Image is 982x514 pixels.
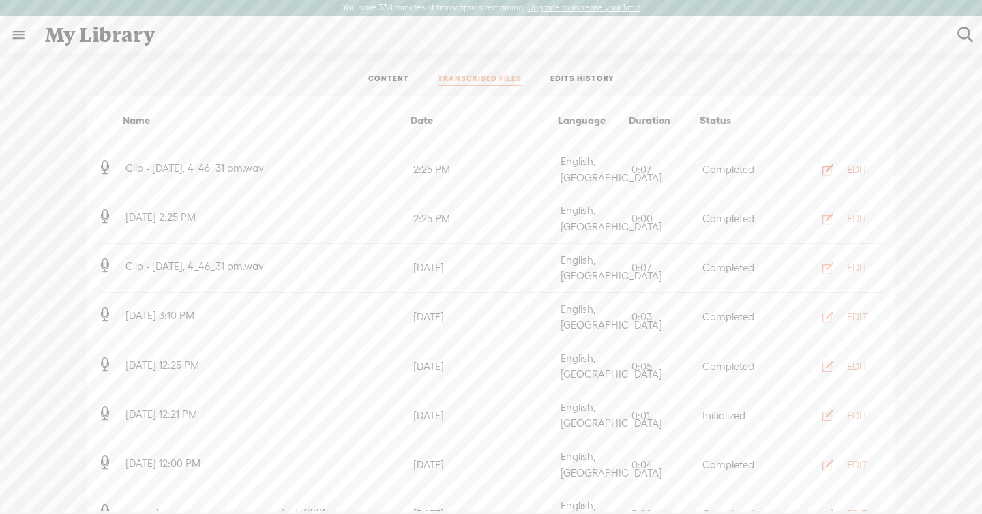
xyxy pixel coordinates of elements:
[123,408,200,420] span: [DATE] 12:21 PM
[700,162,771,178] div: Completed
[558,252,629,284] div: English, [GEOGRAPHIC_DATA]
[803,404,878,426] button: EDIT
[411,260,558,276] div: [DATE]
[123,457,203,469] span: [DATE] 12:00 PM
[123,359,202,371] span: [DATE] 12:25 PM
[558,449,629,481] div: English, [GEOGRAPHIC_DATA]
[700,457,771,473] div: Completed
[629,309,700,325] div: 0:03
[411,309,558,325] div: [DATE]
[700,359,771,375] div: Completed
[629,211,700,227] div: 0:00
[629,260,700,276] div: 0:07
[438,74,522,86] a: TRANSCRIBED FILES
[847,409,867,423] div: EDIT
[558,301,629,333] div: English, [GEOGRAPHIC_DATA]
[697,112,768,129] div: Status
[847,261,867,275] div: EDIT
[558,350,629,382] div: English, [GEOGRAPHIC_DATA]
[123,309,197,321] span: [DATE] 3:10 PM
[411,408,558,424] div: [DATE]
[558,153,629,185] div: English, [GEOGRAPHIC_DATA]
[411,162,558,178] div: 2:25 PM
[803,454,878,476] button: EDIT
[35,17,948,52] div: My Library
[803,355,878,377] button: EDIT
[700,211,771,227] div: Completed
[555,112,626,129] div: Language
[123,211,198,223] span: [DATE] 2:25 PM
[803,257,878,279] button: EDIT
[847,163,867,177] div: EDIT
[629,162,700,178] div: 0:07
[629,408,700,424] div: 0:01
[411,457,558,473] div: [DATE]
[626,112,697,129] div: Duration
[700,408,771,424] div: Initialized
[700,260,771,276] div: Completed
[847,360,867,374] div: EDIT
[629,359,700,375] div: 0:05
[803,306,878,328] button: EDIT
[411,359,558,375] div: [DATE]
[411,211,558,227] div: 2:25 PM
[123,260,267,272] span: Clip - [DATE], 4_46_31 pm.wav
[847,310,867,324] div: EDIT
[408,112,555,129] div: Date
[847,458,867,472] div: EDIT
[558,399,629,432] div: English, [GEOGRAPHIC_DATA]
[550,74,614,86] a: EDITS HISTORY
[803,208,878,230] button: EDIT
[368,74,409,86] a: CONTENT
[123,162,267,174] span: Clip - [DATE], 4_46_31 pm.wav
[847,212,867,226] div: EDIT
[629,457,700,473] div: 0:04
[342,3,525,14] label: You have 338 minutes of transcription remaining.
[528,3,640,14] label: Upgrade to increase your limit
[700,309,771,325] div: Completed
[98,112,408,129] div: Name
[803,159,878,181] button: EDIT
[558,202,629,235] div: English, [GEOGRAPHIC_DATA]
